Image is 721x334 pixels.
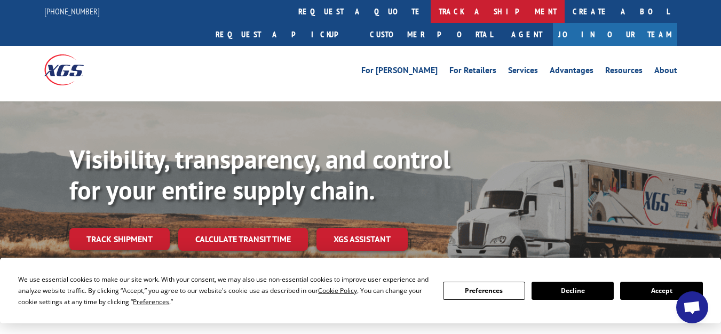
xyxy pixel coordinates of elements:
[449,66,496,78] a: For Retailers
[508,66,538,78] a: Services
[620,282,702,300] button: Accept
[553,23,677,46] a: Join Our Team
[18,274,430,307] div: We use essential cookies to make our site work. With your consent, we may also use non-essential ...
[501,23,553,46] a: Agent
[605,66,643,78] a: Resources
[654,66,677,78] a: About
[318,286,357,295] span: Cookie Policy
[676,291,708,323] a: Open chat
[178,228,308,251] a: Calculate transit time
[362,23,501,46] a: Customer Portal
[69,228,170,250] a: Track shipment
[361,66,438,78] a: For [PERSON_NAME]
[316,228,408,251] a: XGS ASSISTANT
[208,23,362,46] a: Request a pickup
[443,282,525,300] button: Preferences
[133,297,169,306] span: Preferences
[532,282,614,300] button: Decline
[69,142,450,206] b: Visibility, transparency, and control for your entire supply chain.
[44,6,100,17] a: [PHONE_NUMBER]
[550,66,593,78] a: Advantages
